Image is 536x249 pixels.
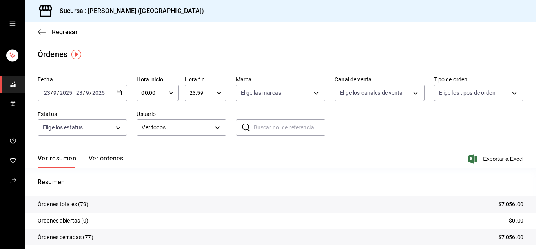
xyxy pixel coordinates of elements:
label: Tipo de orden [434,77,523,82]
input: Buscar no. de referencia [254,120,325,135]
button: Ver órdenes [89,155,123,168]
label: Estatus [38,111,127,117]
span: / [83,90,85,96]
p: Órdenes abiertas (0) [38,217,89,225]
span: Elige los estatus [43,124,83,131]
input: ---- [59,90,73,96]
p: Resumen [38,177,523,187]
span: / [51,90,53,96]
button: Regresar [38,28,78,36]
span: / [57,90,59,96]
label: Fecha [38,77,127,82]
button: Exportar a Excel [470,154,523,164]
span: - [73,90,75,96]
label: Hora fin [185,77,226,82]
button: Ver resumen [38,155,76,168]
label: Usuario [137,111,226,117]
p: Órdenes totales (79) [38,200,89,208]
div: navigation tabs [38,155,123,168]
p: $0.00 [509,217,523,225]
span: Regresar [52,28,78,36]
span: Ver todos [142,124,211,132]
p: $7,056.00 [498,200,523,208]
img: Tooltip marker [71,50,81,59]
h3: Sucursal: [PERSON_NAME] ([GEOGRAPHIC_DATA]) [53,6,204,16]
span: Elige los canales de venta [340,89,403,97]
label: Hora inicio [137,77,178,82]
input: -- [44,90,51,96]
input: -- [76,90,83,96]
span: Elige los tipos de orden [439,89,496,97]
span: / [89,90,92,96]
p: $7,056.00 [498,233,523,242]
p: Órdenes cerradas (77) [38,233,93,242]
span: Elige las marcas [241,89,281,97]
label: Marca [236,77,325,82]
input: -- [53,90,57,96]
input: -- [86,90,89,96]
div: Órdenes [38,48,67,60]
button: open drawer [9,20,16,27]
input: ---- [92,90,105,96]
label: Canal de venta [335,77,424,82]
